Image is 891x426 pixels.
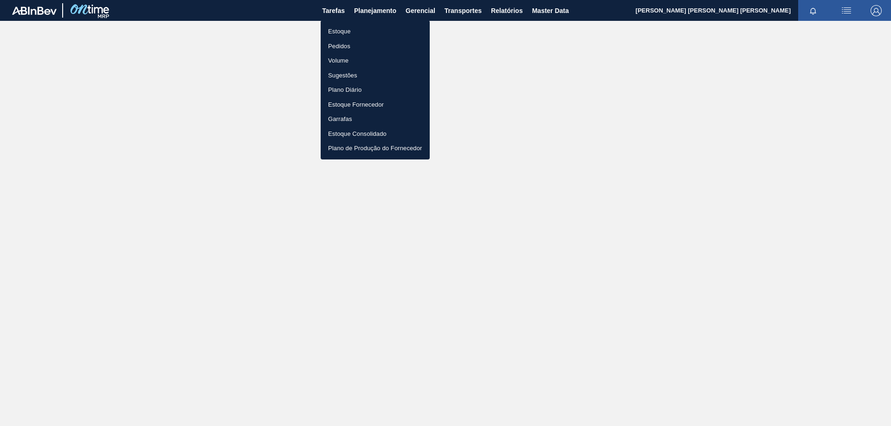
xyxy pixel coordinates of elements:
a: Garrafas [321,112,430,127]
a: Plano de Produção do Fornecedor [321,141,430,156]
a: Estoque Consolidado [321,127,430,141]
a: Pedidos [321,39,430,54]
a: Estoque [321,24,430,39]
a: Plano Diário [321,83,430,97]
a: Volume [321,53,430,68]
a: Sugestões [321,68,430,83]
a: Estoque Fornecedor [321,97,430,112]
